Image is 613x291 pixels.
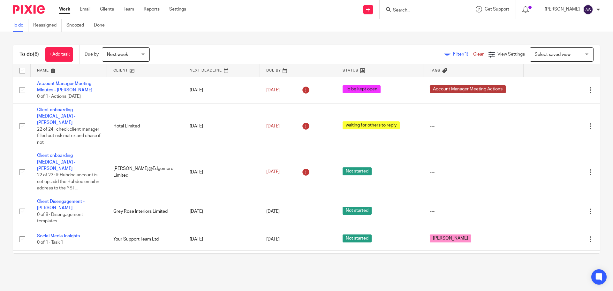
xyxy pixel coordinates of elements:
[183,77,260,103] td: [DATE]
[37,94,81,99] span: 0 of 1 · Actions [DATE]
[430,169,517,175] div: ---
[37,173,99,191] span: 22 of 23 · If Hubdoc account is set up, add the Hubdoc email in address to the YST...
[430,69,441,72] span: Tags
[94,19,110,32] a: Done
[37,153,75,171] a: Client onboarding [MEDICAL_DATA] - [PERSON_NAME]
[266,237,280,241] span: [DATE]
[80,6,90,12] a: Email
[124,6,134,12] a: Team
[37,108,75,125] a: Client onboarding [MEDICAL_DATA] - [PERSON_NAME]
[473,52,484,57] a: Clear
[266,170,280,174] span: [DATE]
[485,7,509,11] span: Get Support
[535,52,571,57] span: Select saved view
[37,127,101,145] span: 22 of 24 · check client manager filled out risk matrix and chase if not
[13,19,28,32] a: To do
[59,6,70,12] a: Work
[430,234,471,242] span: [PERSON_NAME]
[19,51,39,58] h1: To do
[343,234,372,242] span: Not started
[583,4,593,15] img: svg%3E
[107,149,183,195] td: [PERSON_NAME]@Edgemere Limited
[183,251,260,273] td: [DATE]
[37,240,63,245] span: 0 of 1 · Task 1
[430,208,517,215] div: ---
[343,85,381,93] span: To be kept open
[37,234,80,238] a: Social Media Insights
[266,88,280,92] span: [DATE]
[392,8,450,13] input: Search
[497,52,525,57] span: View Settings
[183,149,260,195] td: [DATE]
[66,19,89,32] a: Snoozed
[183,228,260,250] td: [DATE]
[169,6,186,12] a: Settings
[45,47,73,62] a: + Add task
[33,19,62,32] a: Reassigned
[545,6,580,12] p: [PERSON_NAME]
[343,167,372,175] span: Not started
[343,207,372,215] span: Not started
[463,52,468,57] span: (1)
[107,52,128,57] span: Next week
[37,199,85,210] a: Client Disengagement - [PERSON_NAME]
[430,85,506,93] span: Account Manager Meeting Actions
[37,81,92,92] a: Account Manager Meeting Minutes - [PERSON_NAME]
[183,103,260,149] td: [DATE]
[183,195,260,228] td: [DATE]
[13,5,45,14] img: Pixie
[37,212,83,224] span: 0 of 8 · Disengagement templates
[266,209,280,214] span: [DATE]
[33,52,39,57] span: (6)
[430,123,517,129] div: ---
[107,195,183,228] td: Grey Rose Interiors Limited
[453,52,473,57] span: Filter
[85,51,99,57] p: Due by
[107,228,183,250] td: Your Support Team Ltd
[100,6,114,12] a: Clients
[107,103,183,149] td: Hotal Limited
[144,6,160,12] a: Reports
[107,251,183,273] td: Oakwood Valuation Surveyors Ltd
[266,124,280,128] span: [DATE]
[343,121,400,129] span: waiting for others to reply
